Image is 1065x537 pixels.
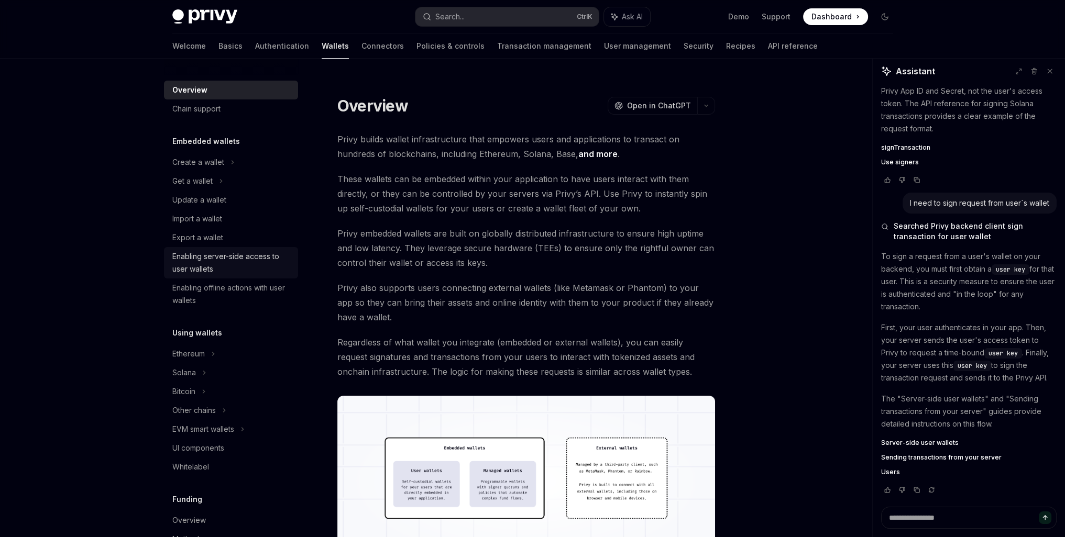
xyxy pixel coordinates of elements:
img: dark logo [172,9,237,24]
span: Privy also supports users connecting external wallets (like Metamask or Phantom) to your app so t... [337,281,715,325]
button: Ask AI [604,7,650,26]
span: signTransaction [881,143,930,152]
a: signTransaction [881,143,1057,152]
a: Policies & controls [416,33,485,59]
span: Privy embedded wallets are built on globally distributed infrastructure to ensure high uptime and... [337,226,715,270]
div: Overview [172,84,207,96]
span: Use signers [881,158,919,166]
a: Welcome [172,33,206,59]
div: Ethereum [172,348,205,360]
span: Assistant [896,65,935,77]
a: Update a wallet [164,191,298,209]
div: Whitelabel [172,461,209,473]
span: These wallets can be embedded within your application to have users interact with them directly, ... [337,172,715,216]
a: Overview [164,81,298,99]
a: Import a wallet [164,209,298,228]
a: API reference [768,33,818,59]
h5: Funding [172,493,202,506]
div: Bitcoin [172,385,195,398]
button: Toggle dark mode [876,8,893,25]
p: First, your user authenticates in your app. Then, your server sends the user's access token to Pr... [881,321,1057,384]
span: Privy builds wallet infrastructure that empowers users and applications to transact on hundreds o... [337,132,715,161]
button: Send message [1039,511,1051,524]
a: Basics [218,33,243,59]
span: Sending transactions from your server [881,453,1002,462]
div: Export a wallet [172,231,223,244]
h1: Overview [337,96,408,115]
a: Users [881,468,1057,476]
button: Search...CtrlK [415,7,599,26]
p: The "Server-side user wallets" and "Sending transactions from your server" guides provide detaile... [881,393,1057,430]
span: Ctrl K [577,13,592,21]
div: I need to sign request from user`s wallet [910,198,1049,208]
a: Server-side user wallets [881,439,1057,447]
div: Search... [435,10,465,23]
h5: Using wallets [172,327,222,339]
a: Recipes [726,33,755,59]
a: Use signers [881,158,1057,166]
div: Overview [172,514,206,527]
p: To sign a request from a user's wallet on your backend, you must first obtain a for that user. Th... [881,250,1057,313]
a: User management [604,33,671,59]
span: Ask AI [622,12,643,22]
a: Sending transactions from your server [881,453,1057,462]
div: Enabling server-side access to user wallets [172,250,292,275]
a: UI components [164,439,298,457]
a: Connectors [361,33,404,59]
div: Update a wallet [172,194,226,206]
span: Users [881,468,900,476]
a: Support [762,12,790,22]
div: Chain support [172,103,221,115]
p: Authentication is handled via Basic Auth using your Privy App ID and Secret, not the user's acces... [881,72,1057,135]
span: Server-side user wallets [881,439,959,447]
div: Get a wallet [172,175,213,187]
div: Enabling offline actions with user wallets [172,282,292,307]
div: Other chains [172,404,216,417]
span: Open in ChatGPT [627,100,691,111]
span: user key [996,265,1025,274]
button: Open in ChatGPT [608,97,697,115]
div: EVM smart wallets [172,423,234,435]
span: Dashboard [811,12,852,22]
a: Chain support [164,99,298,118]
div: Solana [172,366,196,379]
a: Authentication [255,33,309,59]
div: Import a wallet [172,212,222,225]
span: user key [989,349,1018,357]
a: Whitelabel [164,457,298,476]
a: Export a wallet [164,228,298,247]
h5: Embedded wallets [172,135,240,148]
a: Dashboard [803,8,868,25]
a: Overview [164,511,298,530]
span: Searched Privy backend client sign transaction for user wallet [894,221,1057,242]
a: Demo [728,12,749,22]
span: user key [958,362,987,370]
a: Transaction management [497,33,591,59]
a: Security [684,33,713,59]
div: UI components [172,442,224,454]
a: Enabling server-side access to user wallets [164,247,298,278]
button: Searched Privy backend client sign transaction for user wallet [881,221,1057,242]
div: Create a wallet [172,156,224,169]
a: Enabling offline actions with user wallets [164,278,298,310]
span: Regardless of what wallet you integrate (embedded or external wallets), you can easily request si... [337,335,715,379]
a: and more [578,149,618,160]
a: Wallets [322,33,349,59]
